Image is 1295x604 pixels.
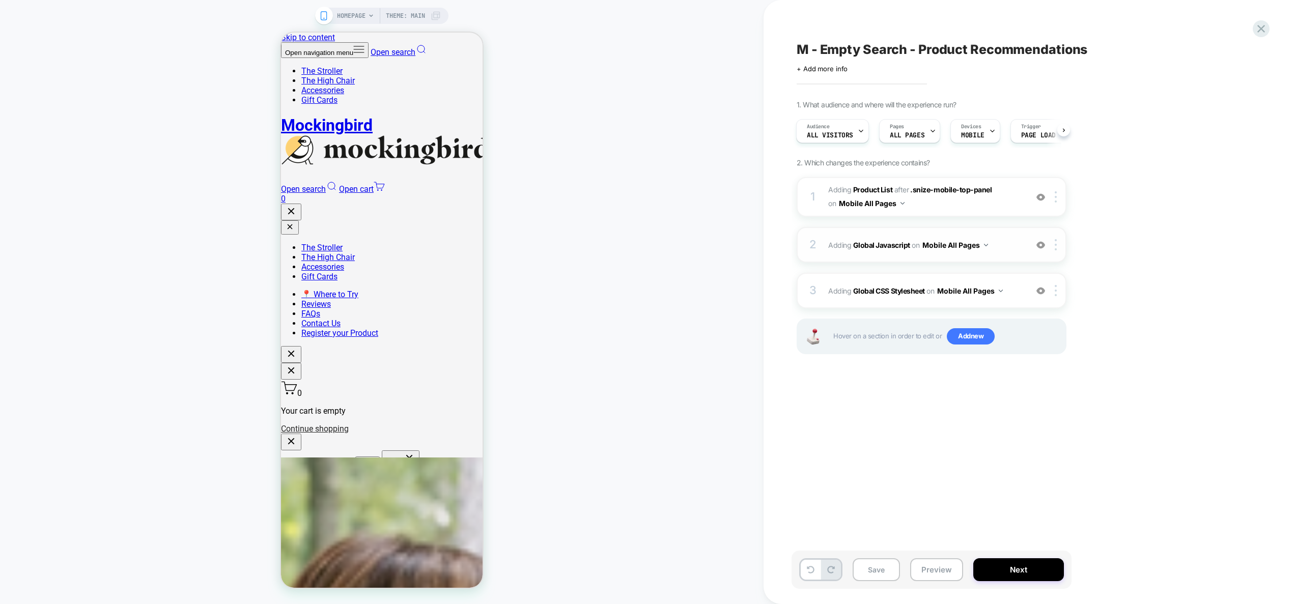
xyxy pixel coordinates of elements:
[20,210,62,220] a: The Stroller
[386,8,425,24] span: Theme: MAIN
[1036,286,1045,295] img: crossed eye
[797,65,848,73] span: + Add more info
[16,356,21,365] span: 0
[1036,241,1045,249] img: crossed eye
[20,220,74,229] a: The High Chair
[999,290,1003,292] img: down arrow
[1036,193,1045,202] img: crossed eye
[797,42,1087,57] span: M - Empty Search - Product Recommendations
[853,241,910,249] b: Global Javascript
[20,53,63,63] a: Accessories
[910,185,992,194] span: .snize-mobile-top-panel
[973,558,1064,581] button: Next
[797,100,956,109] span: 1. What audience and where will the experience run?
[1055,191,1057,203] img: close
[20,63,57,72] a: Gift Cards
[853,286,925,295] b: Global CSS Stylesheet
[828,238,1022,252] span: Adding
[20,239,57,249] a: Gift Cards
[912,239,919,251] span: on
[20,296,97,305] a: Register your Product
[4,16,72,24] span: Open navigation menu
[20,286,60,296] a: Contact Us
[984,244,988,246] img: down arrow
[20,257,77,267] a: 📍 Where to Try
[900,202,905,205] img: down arrow
[808,235,818,255] div: 2
[922,238,988,252] button: Mobile All Pages
[74,424,99,435] button: Clear
[90,15,146,24] a: Open search
[20,267,50,276] a: Reviews
[807,123,830,130] span: Audience
[961,132,984,139] span: MOBILE
[20,34,62,43] a: The Stroller
[910,558,963,581] button: Preview
[853,558,900,581] button: Save
[808,280,818,301] div: 3
[90,15,134,24] span: Open search
[937,283,1003,298] button: Mobile All Pages
[58,152,93,161] span: Open cart
[1055,285,1057,296] img: close
[1055,239,1057,250] img: close
[20,276,39,286] a: FAQs
[807,132,853,139] span: All Visitors
[890,123,904,130] span: Pages
[853,185,892,194] b: Product List
[101,418,138,435] button: Close
[839,196,905,211] button: Mobile All Pages
[947,328,995,344] span: Add new
[803,329,823,344] img: Joystick
[828,185,892,194] span: Adding
[961,123,981,130] span: Devices
[797,158,930,167] span: 2. Which changes the experience contains?
[337,8,365,24] span: HOMEPAGE
[828,197,836,210] span: on
[1021,123,1041,130] span: Trigger
[20,43,74,53] a: The High Chair
[890,132,924,139] span: ALL PAGES
[20,229,63,239] a: Accessories
[808,187,818,207] div: 1
[1021,132,1056,139] span: Page Load
[926,284,934,297] span: on
[894,185,909,194] span: AFTER
[828,283,1022,298] span: Adding
[833,328,1060,344] span: Hover on a section in order to edit or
